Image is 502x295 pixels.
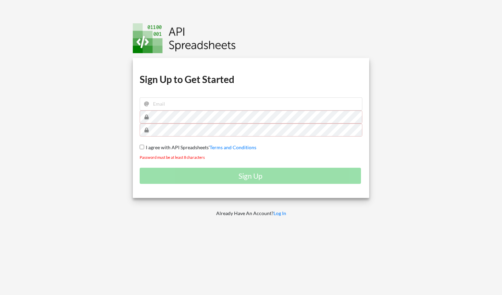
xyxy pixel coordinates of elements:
small: Password must be at least 8 characters [140,155,205,160]
input: Email [140,97,362,110]
h1: Sign Up to Get Started [140,73,362,85]
p: Already Have An Account? [128,210,374,217]
img: Logo.png [133,23,236,53]
a: Terms and Conditions [210,144,256,150]
a: Log In [273,210,286,216]
span: I agree with API Spreadsheets' [144,144,210,150]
